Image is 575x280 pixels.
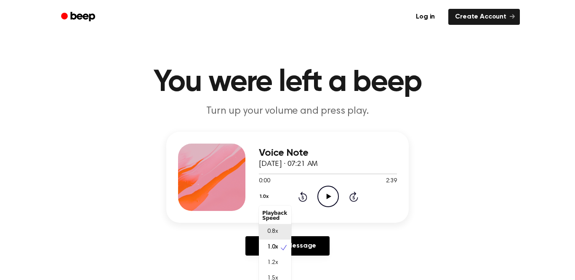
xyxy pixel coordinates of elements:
div: Playback Speed [259,207,291,224]
span: 1.2x [267,259,278,267]
button: 1.0x [259,189,272,204]
span: 0.8x [267,227,278,236]
span: 1.0x [267,243,278,252]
